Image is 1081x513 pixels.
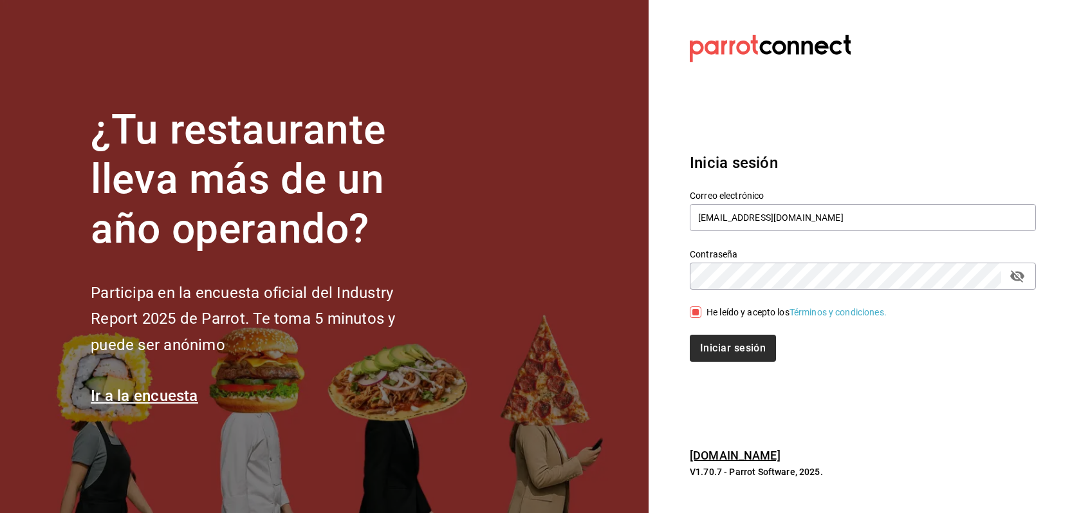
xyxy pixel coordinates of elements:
[690,449,781,462] a: [DOMAIN_NAME]
[690,335,776,362] button: Iniciar sesión
[707,306,887,319] div: He leído y acepto los
[1006,265,1028,287] button: passwordField
[91,280,438,359] h2: Participa en la encuesta oficial del Industry Report 2025 de Parrot. Te toma 5 minutos y puede se...
[690,250,1036,259] label: Contraseña
[91,387,198,405] a: Ir a la encuesta
[690,191,1036,200] label: Correo electrónico
[690,465,1036,478] p: V1.70.7 - Parrot Software, 2025.
[790,307,887,317] a: Términos y condiciones.
[91,106,438,254] h1: ¿Tu restaurante lleva más de un año operando?
[690,204,1036,231] input: Ingresa tu correo electrónico
[690,151,1036,174] h3: Inicia sesión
